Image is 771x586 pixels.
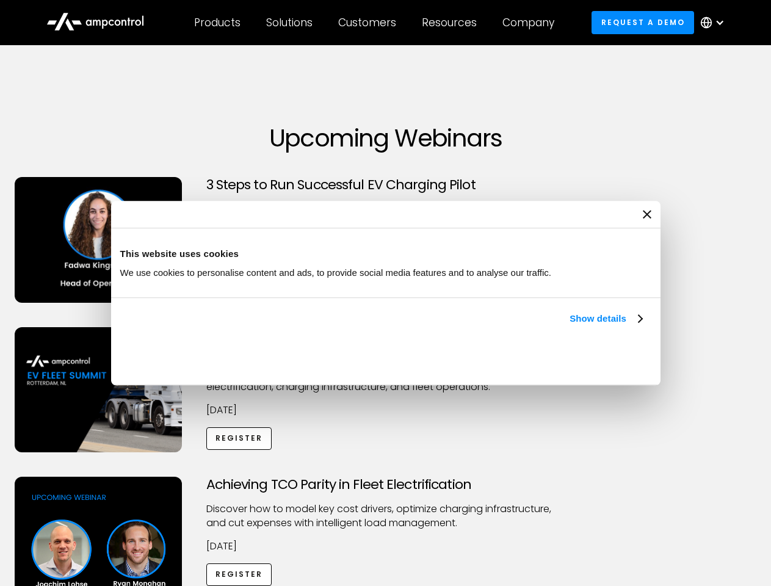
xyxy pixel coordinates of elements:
[206,540,565,553] p: [DATE]
[194,16,241,29] div: Products
[338,16,396,29] div: Customers
[502,16,554,29] div: Company
[120,267,552,278] span: We use cookies to personalise content and ads, to provide social media features and to analyse ou...
[206,403,565,417] p: [DATE]
[206,502,565,530] p: Discover how to model key cost drivers, optimize charging infrastructure, and cut expenses with i...
[471,340,646,375] button: Okay
[570,311,642,326] a: Show details
[15,123,757,153] h1: Upcoming Webinars
[643,210,651,219] button: Close banner
[266,16,313,29] div: Solutions
[206,563,272,586] a: Register
[206,177,565,193] h3: 3 Steps to Run Successful EV Charging Pilot
[592,11,694,34] a: Request a demo
[206,477,565,493] h3: Achieving TCO Parity in Fleet Electrification
[120,247,651,261] div: This website uses cookies
[422,16,477,29] div: Resources
[206,427,272,450] a: Register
